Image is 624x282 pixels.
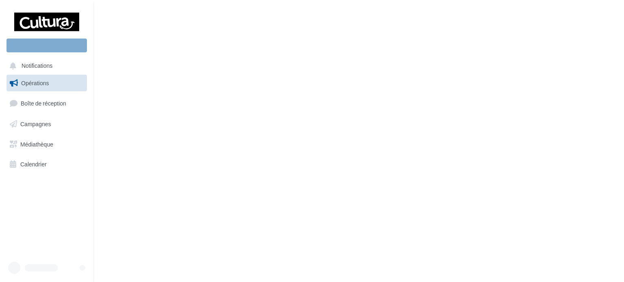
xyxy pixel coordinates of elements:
span: Calendrier [20,161,47,168]
div: Nouvelle campagne [6,39,87,52]
a: Calendrier [5,156,89,173]
a: Médiathèque [5,136,89,153]
span: Opérations [21,80,49,86]
span: Médiathèque [20,140,53,147]
a: Campagnes [5,116,89,133]
span: Campagnes [20,121,51,127]
a: Opérations [5,75,89,92]
span: Boîte de réception [21,100,66,107]
span: Notifications [22,62,52,69]
a: Boîte de réception [5,95,89,112]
